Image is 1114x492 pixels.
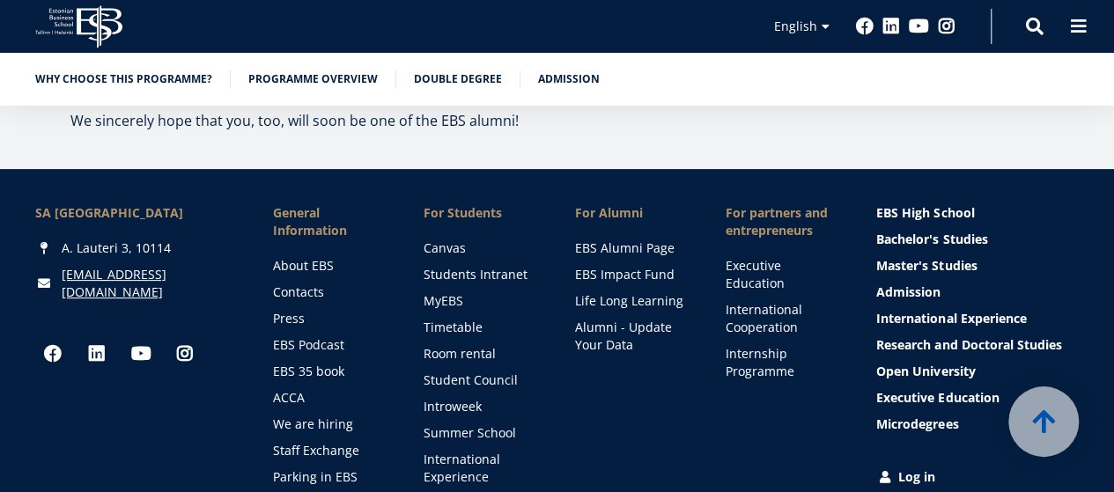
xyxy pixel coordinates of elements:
[424,204,539,222] a: For Students
[726,204,841,239] span: For partners and entrepreneurs
[35,70,212,88] a: Why choose this programme?
[726,345,841,380] a: Internship Programme
[273,442,388,459] a: Staff Exchange
[575,239,690,257] a: EBS Alumni Page
[273,363,388,380] a: EBS 35 book
[876,415,1079,433] a: Microdegrees
[248,70,378,88] a: Programme overview
[424,424,539,442] a: Summer School
[20,245,195,261] span: MA in International Management
[876,257,1079,275] a: Master's Studies
[273,415,388,433] a: We are hiring
[424,319,539,336] a: Timetable
[273,257,388,275] a: About EBS
[909,18,929,35] a: Youtube
[79,336,114,371] a: Linkedin
[273,204,388,239] span: General Information
[938,18,955,35] a: Instagram
[70,107,872,134] p: We sincerely hope that you, too, will soon be one of the EBS alumni!
[35,239,238,257] div: A. Lauteri 3, 10114
[575,319,690,354] a: Alumni - Update Your Data
[876,231,1079,248] a: Bachelor's Studies
[538,70,600,88] a: Admission
[273,336,388,354] a: EBS Podcast
[876,283,1079,301] a: Admission
[424,371,539,389] a: Student Council
[876,204,1079,222] a: EBS High School
[273,389,388,407] a: ACCA
[167,336,203,371] a: Instagram
[424,451,539,486] a: International Experience
[414,70,502,88] a: Double Degree
[856,18,874,35] a: Facebook
[882,18,900,35] a: Linkedin
[726,301,841,336] a: International Cooperation
[273,468,388,486] a: Parking in EBS
[35,336,70,371] a: Facebook
[273,283,388,301] a: Contacts
[575,204,690,222] span: For Alumni
[424,266,539,283] a: Students Intranet
[377,1,433,17] span: Last Name
[273,310,388,327] a: Press
[424,239,539,257] a: Canvas
[876,363,1079,380] a: Open University
[575,292,690,310] a: Life Long Learning
[62,266,238,301] a: [EMAIL_ADDRESS][DOMAIN_NAME]
[876,336,1079,354] a: Research and Doctoral Studies
[35,204,238,222] div: SA [GEOGRAPHIC_DATA]
[575,266,690,283] a: EBS Impact Fund
[876,310,1079,327] a: International Experience
[726,257,841,292] a: Executive Education
[424,292,539,310] a: MyEBS
[424,345,539,363] a: Room rental
[123,336,159,371] a: Youtube
[876,389,1079,407] a: Executive Education
[424,398,539,415] a: Introweek
[4,246,16,257] input: MA in International Management
[876,468,1079,486] a: Log in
